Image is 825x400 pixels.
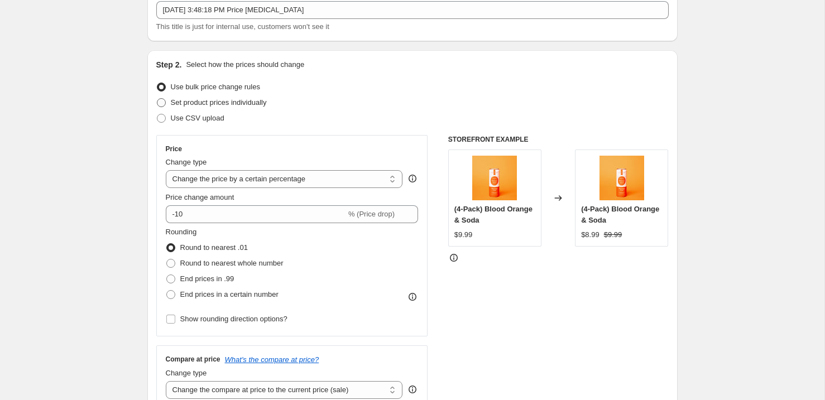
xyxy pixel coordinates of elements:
span: Rounding [166,228,197,236]
span: Change type [166,158,207,166]
span: Round to nearest .01 [180,243,248,252]
span: % (Price drop) [348,210,395,218]
div: help [407,384,418,395]
div: $8.99 [581,229,599,240]
input: -15 [166,205,346,223]
span: (4-Pack) Blood Orange & Soda [581,205,659,224]
input: 30% off holiday sale [156,1,669,19]
span: End prices in a certain number [180,290,279,298]
span: This title is just for internal use, customers won't see it [156,22,329,31]
h6: STOREFRONT EXAMPLE [448,135,669,144]
h3: Price [166,144,182,153]
div: $9.99 [454,229,473,240]
p: Select how the prices should change [186,59,304,70]
strike: $9.99 [604,229,622,240]
span: Change type [166,369,207,377]
h3: Compare at price [166,355,220,364]
span: Round to nearest whole number [180,259,284,267]
img: BICS-Q4-CannedCocktails-ColorBackdrops-1_80x.jpg [472,156,517,200]
span: (4-Pack) Blood Orange & Soda [454,205,533,224]
span: Price change amount [166,193,234,201]
span: End prices in .99 [180,274,234,283]
span: Set product prices individually [171,98,267,107]
img: BICS-Q4-CannedCocktails-ColorBackdrops-1_80x.jpg [599,156,644,200]
span: Use bulk price change rules [171,83,260,91]
span: Use CSV upload [171,114,224,122]
button: What's the compare at price? [225,355,319,364]
div: help [407,173,418,184]
span: Show rounding direction options? [180,315,287,323]
h2: Step 2. [156,59,182,70]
